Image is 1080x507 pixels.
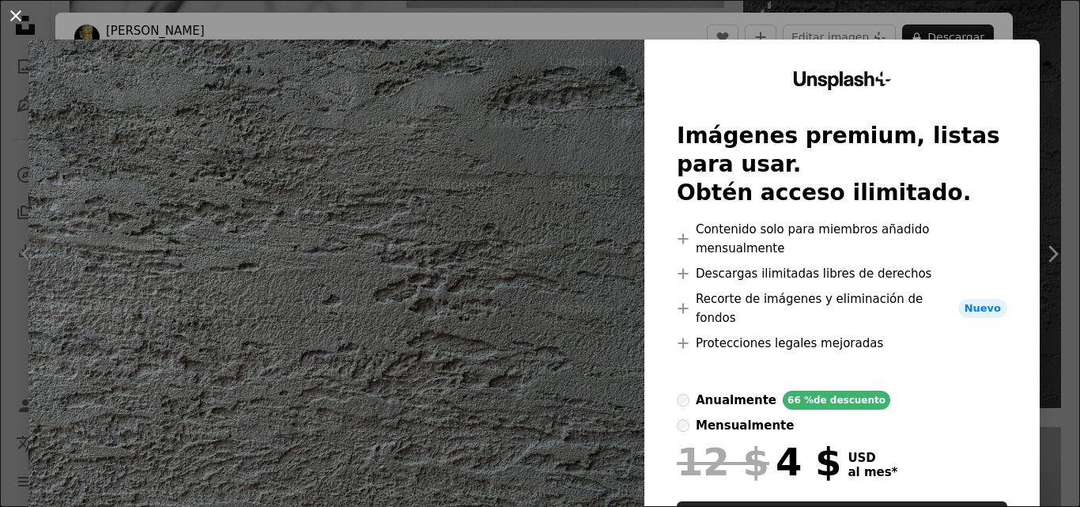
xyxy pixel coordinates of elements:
[677,220,1007,258] li: Contenido solo para miembros añadido mensualmente
[696,391,776,410] div: anualmente
[677,441,769,482] span: 12 $
[677,334,1007,353] li: Protecciones legales mejoradas
[677,419,689,432] input: mensualmente
[958,299,1007,318] span: Nuevo
[783,391,890,410] div: 66 % de descuento
[696,416,794,435] div: mensualmente
[677,289,1007,327] li: Recorte de imágenes y eliminación de fondos
[848,465,897,479] span: al mes *
[848,451,897,465] span: USD
[677,264,1007,283] li: Descargas ilimitadas libres de derechos
[677,122,1007,207] h2: Imágenes premium, listas para usar. Obtén acceso ilimitado.
[677,441,841,482] div: 4 $
[677,394,689,407] input: anualmente66 %de descuento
